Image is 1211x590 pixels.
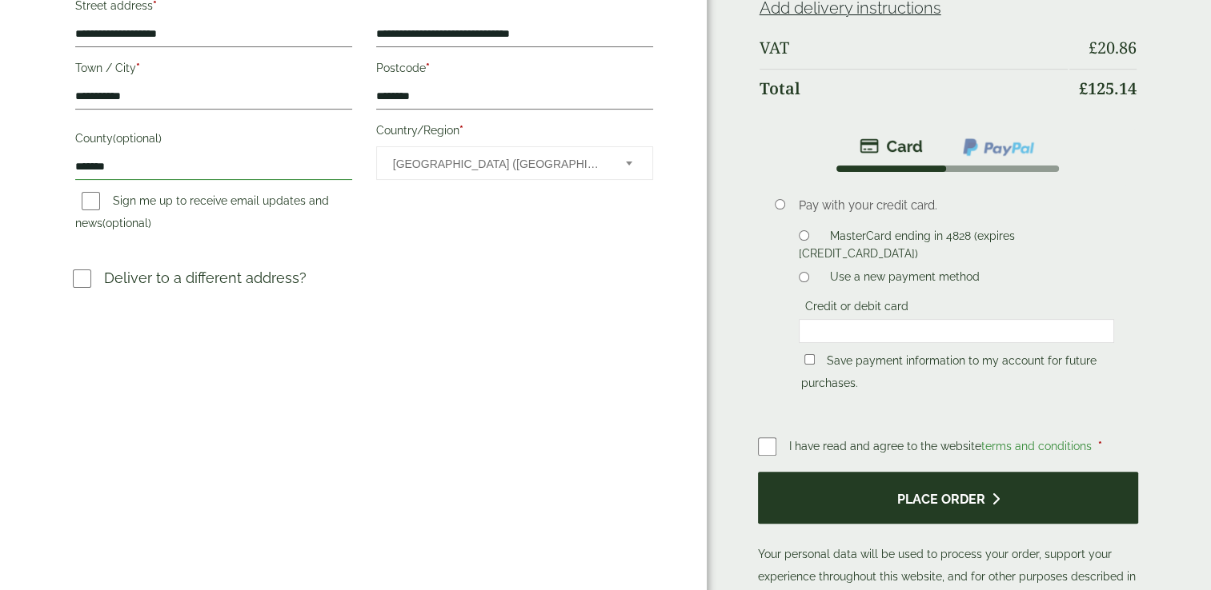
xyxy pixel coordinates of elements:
span: Country/Region [376,146,653,180]
label: Town / City [75,57,352,84]
label: Sign me up to receive email updates and news [75,194,329,234]
p: Pay with your credit card. [799,197,1113,214]
abbr: required [136,62,140,74]
span: United Kingdom (UK) [393,147,604,181]
button: Place order [758,472,1139,524]
img: stripe.png [860,137,923,156]
label: Country/Region [376,119,653,146]
span: (optional) [102,217,151,229]
span: £ [1089,37,1097,58]
label: Use a new payment method [824,270,986,288]
abbr: required [1098,440,1102,452]
p: Deliver to a different address? [104,267,307,289]
span: (optional) [113,132,162,145]
span: £ [1079,78,1088,99]
label: Credit or debit card [799,300,915,317]
label: County [75,127,352,154]
bdi: 20.86 [1089,37,1137,58]
a: terms and conditions [981,440,1092,452]
label: Save payment information to my account for future purchases. [801,354,1097,394]
input: Sign me up to receive email updates and news(optional) [82,192,100,210]
th: VAT [760,29,1069,67]
span: I have read and agree to the website [789,440,1095,452]
abbr: required [426,62,430,74]
img: ppcp-gateway.png [961,137,1036,157]
label: MasterCard ending in 4828 (expires [CREDIT_CARD_DATA]) [799,229,1014,265]
bdi: 125.14 [1079,78,1137,99]
iframe: Secure card payment input frame [804,324,1109,338]
th: Total [760,69,1069,108]
abbr: required [459,124,463,137]
label: Postcode [376,57,653,84]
